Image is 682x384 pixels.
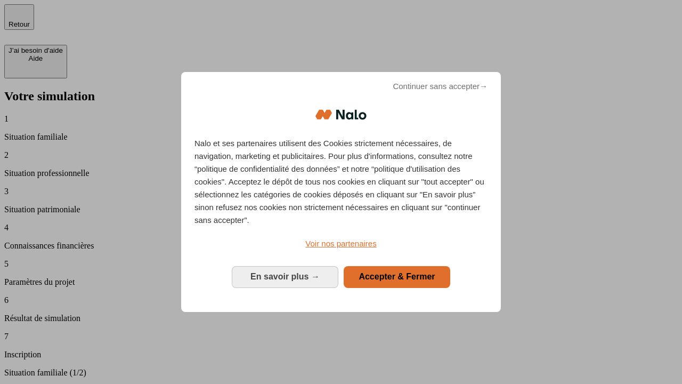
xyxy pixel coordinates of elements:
[315,99,367,131] img: Logo
[181,72,501,311] div: Bienvenue chez Nalo Gestion du consentement
[305,239,376,248] span: Voir nos partenaires
[359,272,435,281] span: Accepter & Fermer
[250,272,320,281] span: En savoir plus →
[194,237,488,250] a: Voir nos partenaires
[194,137,488,227] p: Nalo et ses partenaires utilisent des Cookies strictement nécessaires, de navigation, marketing e...
[344,266,450,287] button: Accepter & Fermer: Accepter notre traitement des données et fermer
[232,266,338,287] button: En savoir plus: Configurer vos consentements
[393,80,488,93] span: Continuer sans accepter→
